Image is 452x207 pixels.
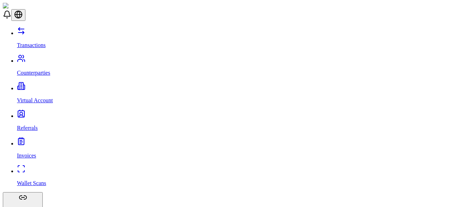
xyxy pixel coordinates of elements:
[17,30,449,48] a: Transactions
[17,125,449,131] p: Referrals
[17,42,449,48] p: Transactions
[17,113,449,131] a: Referrals
[17,168,449,186] a: Wallet Scans
[17,180,449,186] p: Wallet Scans
[17,97,449,104] p: Virtual Account
[17,58,449,76] a: Counterparties
[17,140,449,159] a: Invoices
[3,3,45,9] img: ShieldPay Logo
[17,85,449,104] a: Virtual Account
[17,153,449,159] p: Invoices
[17,70,449,76] p: Counterparties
